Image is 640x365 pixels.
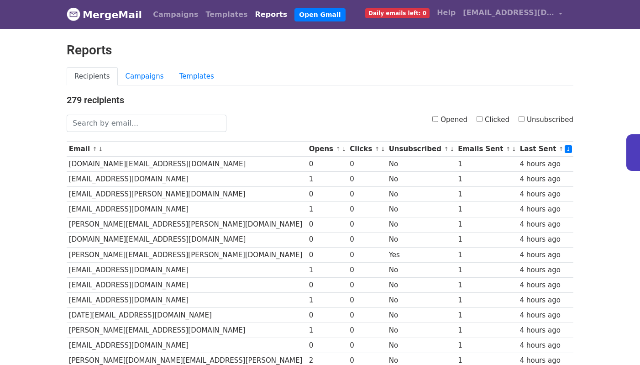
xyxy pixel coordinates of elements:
[456,277,518,292] td: 1
[518,187,573,202] td: 4 hours ago
[307,323,348,338] td: 1
[387,157,456,172] td: No
[362,4,433,22] a: Daily emails left: 0
[348,338,387,353] td: 0
[456,232,518,247] td: 1
[67,293,307,308] td: [EMAIL_ADDRESS][DOMAIN_NAME]
[518,277,573,292] td: 4 hours ago
[519,115,573,125] label: Unsubscribed
[348,187,387,202] td: 0
[518,217,573,232] td: 4 hours ago
[307,277,348,292] td: 0
[456,323,518,338] td: 1
[518,308,573,323] td: 4 hours ago
[387,247,456,262] td: Yes
[387,202,456,217] td: No
[456,187,518,202] td: 1
[348,277,387,292] td: 0
[387,323,456,338] td: No
[307,262,348,277] td: 1
[518,157,573,172] td: 4 hours ago
[365,8,430,18] span: Daily emails left: 0
[92,146,97,153] a: ↑
[67,7,80,21] img: MergeMail logo
[67,277,307,292] td: [EMAIL_ADDRESS][DOMAIN_NAME]
[307,187,348,202] td: 0
[67,232,307,247] td: [DOMAIN_NAME][EMAIL_ADDRESS][DOMAIN_NAME]
[307,217,348,232] td: 0
[307,293,348,308] td: 1
[456,172,518,187] td: 1
[348,157,387,172] td: 0
[348,262,387,277] td: 0
[565,145,572,153] a: ↓
[341,146,346,153] a: ↓
[456,247,518,262] td: 1
[348,308,387,323] td: 0
[511,146,516,153] a: ↓
[380,146,385,153] a: ↓
[456,202,518,217] td: 1
[307,247,348,262] td: 0
[67,172,307,187] td: [EMAIL_ADDRESS][DOMAIN_NAME]
[444,146,449,153] a: ↑
[518,262,573,277] td: 4 hours ago
[387,308,456,323] td: No
[518,142,573,157] th: Last Sent
[375,146,380,153] a: ↑
[594,321,640,365] iframe: Chat Widget
[67,42,573,58] h2: Reports
[348,142,387,157] th: Clicks
[336,146,341,153] a: ↑
[387,277,456,292] td: No
[456,338,518,353] td: 1
[506,146,511,153] a: ↑
[450,146,455,153] a: ↓
[307,308,348,323] td: 0
[67,5,142,24] a: MergeMail
[559,146,564,153] a: ↑
[348,217,387,232] td: 0
[459,4,566,25] a: [EMAIL_ADDRESS][DOMAIN_NAME]
[518,247,573,262] td: 4 hours ago
[387,232,456,247] td: No
[294,8,345,21] a: Open Gmail
[252,5,291,24] a: Reports
[463,7,554,18] span: [EMAIL_ADDRESS][DOMAIN_NAME]
[118,67,172,86] a: Campaigns
[456,308,518,323] td: 1
[67,338,307,353] td: [EMAIL_ADDRESS][DOMAIN_NAME]
[67,247,307,262] td: [PERSON_NAME][EMAIL_ADDRESS][PERSON_NAME][DOMAIN_NAME]
[307,338,348,353] td: 0
[202,5,251,24] a: Templates
[307,232,348,247] td: 0
[519,116,525,122] input: Unsubscribed
[67,67,118,86] a: Recipients
[67,202,307,217] td: [EMAIL_ADDRESS][DOMAIN_NAME]
[387,338,456,353] td: No
[348,202,387,217] td: 0
[307,202,348,217] td: 1
[456,293,518,308] td: 1
[518,202,573,217] td: 4 hours ago
[307,172,348,187] td: 1
[348,232,387,247] td: 0
[387,293,456,308] td: No
[67,115,226,132] input: Search by email...
[67,308,307,323] td: [DATE][EMAIL_ADDRESS][DOMAIN_NAME]
[518,172,573,187] td: 4 hours ago
[67,142,307,157] th: Email
[67,157,307,172] td: [DOMAIN_NAME][EMAIL_ADDRESS][DOMAIN_NAME]
[67,262,307,277] td: [EMAIL_ADDRESS][DOMAIN_NAME]
[477,116,483,122] input: Clicked
[387,217,456,232] td: No
[594,321,640,365] div: 聊天小组件
[387,172,456,187] td: No
[518,323,573,338] td: 4 hours ago
[67,323,307,338] td: [PERSON_NAME][EMAIL_ADDRESS][DOMAIN_NAME]
[477,115,509,125] label: Clicked
[98,146,103,153] a: ↓
[348,247,387,262] td: 0
[456,157,518,172] td: 1
[307,142,348,157] th: Opens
